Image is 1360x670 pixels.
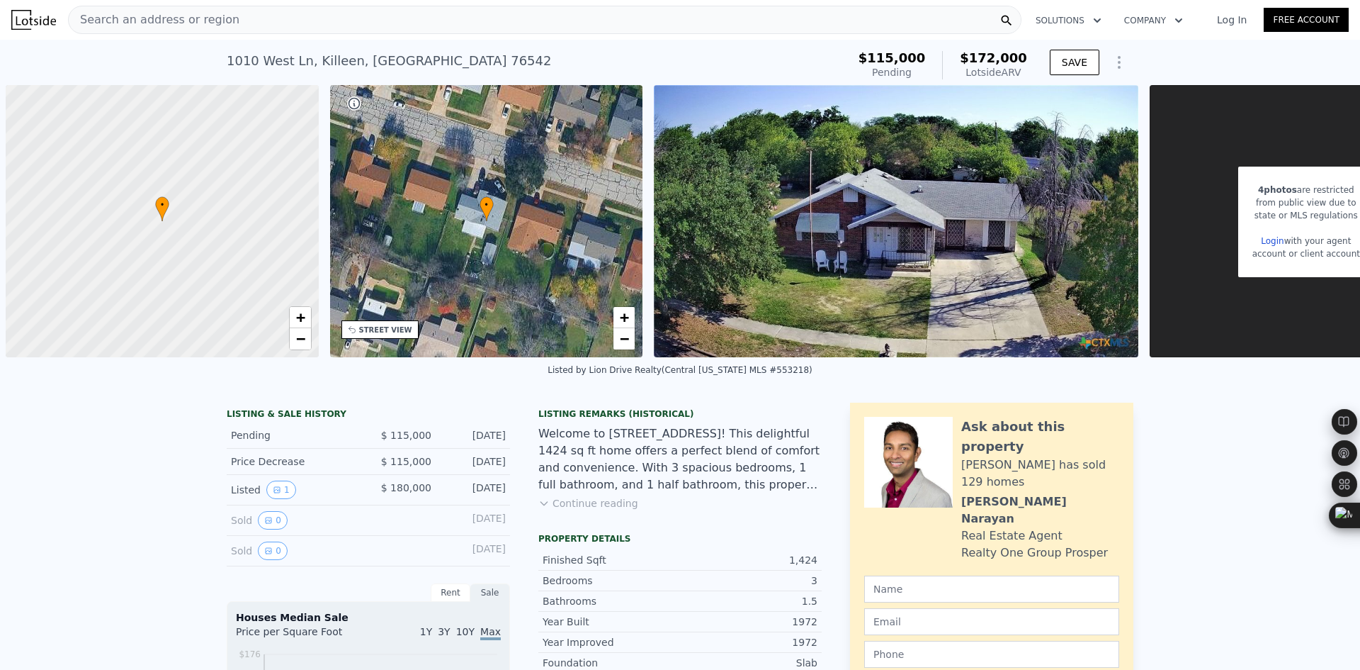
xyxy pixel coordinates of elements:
[69,11,239,28] span: Search an address or region
[231,428,357,442] div: Pending
[236,610,501,625] div: Houses Median Sale
[620,330,629,347] span: −
[239,649,261,659] tspan: $176
[236,625,368,647] div: Price per Square Foot
[543,615,680,629] div: Year Built
[480,196,494,221] div: •
[961,527,1062,545] div: Real Estate Agent
[443,454,506,469] div: [DATE]
[960,65,1027,79] div: Lotside ARV
[961,457,1119,491] div: [PERSON_NAME] has sold 129 homes
[227,51,551,71] div: 1010 West Ln , Killeen , [GEOGRAPHIC_DATA] 76542
[1200,13,1264,27] a: Log In
[613,328,635,350] a: Zoom out
[960,50,1027,65] span: $172,000
[1252,184,1360,196] div: are restricted
[443,542,506,560] div: [DATE]
[680,656,817,670] div: Slab
[227,408,510,423] div: LISTING & SALE HISTORY
[1284,236,1351,246] span: with your agent
[480,199,494,211] span: •
[470,584,510,602] div: Sale
[654,85,1138,357] img: Sale: 156428366 Parcel: 95456079
[858,65,926,79] div: Pending
[381,430,431,441] span: $ 115,000
[538,496,638,510] button: Continue reading
[431,584,470,602] div: Rent
[961,545,1108,562] div: Realty One Group Prosper
[231,511,357,530] div: Sold
[543,656,680,670] div: Foundation
[548,365,812,375] div: Listed by Lion Drive Realty (Central [US_STATE] MLS #553218)
[961,493,1119,527] div: [PERSON_NAME] Narayan
[231,542,357,560] div: Sold
[155,196,169,221] div: •
[1050,50,1099,75] button: SAVE
[858,50,926,65] span: $115,000
[295,308,305,326] span: +
[438,626,450,637] span: 3Y
[1261,236,1283,246] a: Login
[864,608,1119,635] input: Email
[613,307,635,328] a: Zoom in
[480,626,501,640] span: Max
[864,641,1119,668] input: Phone
[1105,48,1133,77] button: Show Options
[538,408,822,420] div: Listing Remarks (Historical)
[864,576,1119,603] input: Name
[11,10,56,30] img: Lotside
[266,481,296,499] button: View historical data
[1252,196,1360,209] div: from public view due to
[680,574,817,588] div: 3
[543,553,680,567] div: Finished Sqft
[543,574,680,588] div: Bedrooms
[443,481,506,499] div: [DATE]
[1252,209,1360,222] div: state or MLS regulations
[1024,8,1113,33] button: Solutions
[290,307,311,328] a: Zoom in
[231,481,357,499] div: Listed
[443,511,506,530] div: [DATE]
[680,553,817,567] div: 1,424
[680,594,817,608] div: 1.5
[543,594,680,608] div: Bathrooms
[680,615,817,629] div: 1972
[543,635,680,649] div: Year Improved
[1113,8,1194,33] button: Company
[620,308,629,326] span: +
[359,325,412,335] div: STREET VIEW
[295,330,305,347] span: −
[258,511,288,530] button: View historical data
[381,482,431,493] span: $ 180,000
[1258,185,1297,195] span: 4 photos
[1252,247,1360,260] div: account or client account
[538,425,822,493] div: Welcome to [STREET_ADDRESS]! This delightful 1424 sq ft home offers a perfect blend of comfort an...
[680,635,817,649] div: 1972
[258,542,288,560] button: View historical data
[1264,8,1349,32] a: Free Account
[456,626,475,637] span: 10Y
[961,417,1119,457] div: Ask about this property
[538,533,822,545] div: Property details
[155,199,169,211] span: •
[381,456,431,467] span: $ 115,000
[443,428,506,442] div: [DATE]
[231,454,357,469] div: Price Decrease
[420,626,432,637] span: 1Y
[290,328,311,350] a: Zoom out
